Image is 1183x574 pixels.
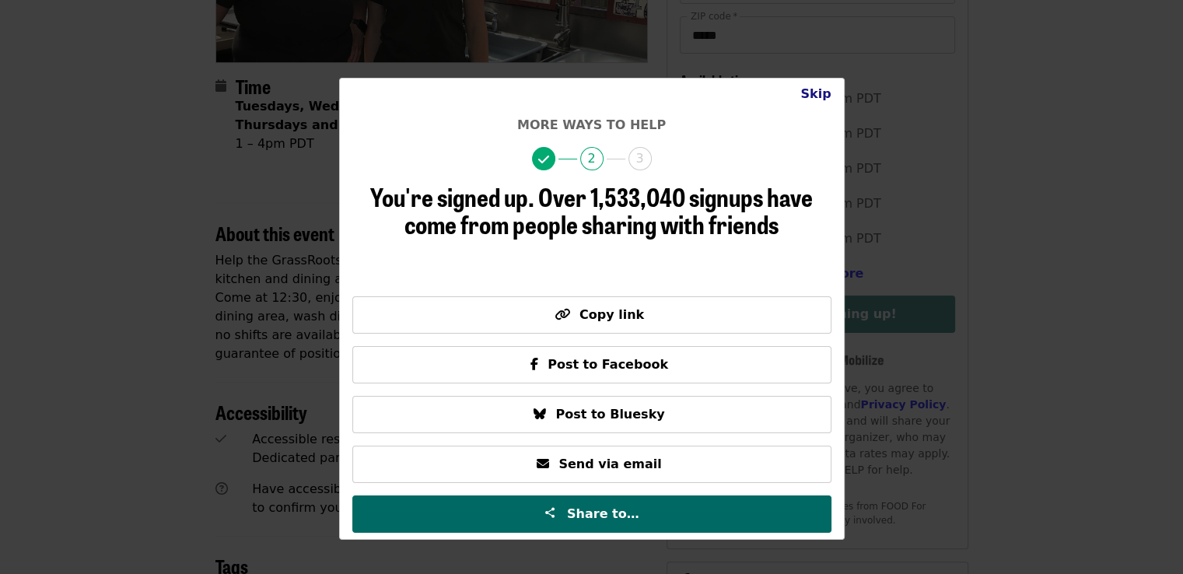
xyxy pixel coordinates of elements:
button: Close [788,79,843,110]
i: check icon [538,152,549,167]
button: Post to Bluesky [352,396,831,433]
i: envelope icon [537,457,549,471]
span: You're signed up. [370,178,534,215]
span: Over 1,533,040 signups have come from people sharing with friends [404,178,813,242]
span: Copy link [579,307,644,322]
i: link icon [555,307,570,322]
span: Post to Facebook [548,357,668,372]
span: 3 [628,147,652,170]
button: Post to Facebook [352,346,831,383]
img: Share [544,506,556,519]
span: Send via email [558,457,661,471]
span: Share to… [567,506,639,521]
span: Post to Bluesky [555,407,664,422]
i: facebook-f icon [530,357,538,372]
button: Send via email [352,446,831,483]
span: 2 [580,147,604,170]
button: Share to… [352,495,831,533]
button: Copy link [352,296,831,334]
span: More ways to help [517,117,666,132]
i: bluesky icon [534,407,546,422]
